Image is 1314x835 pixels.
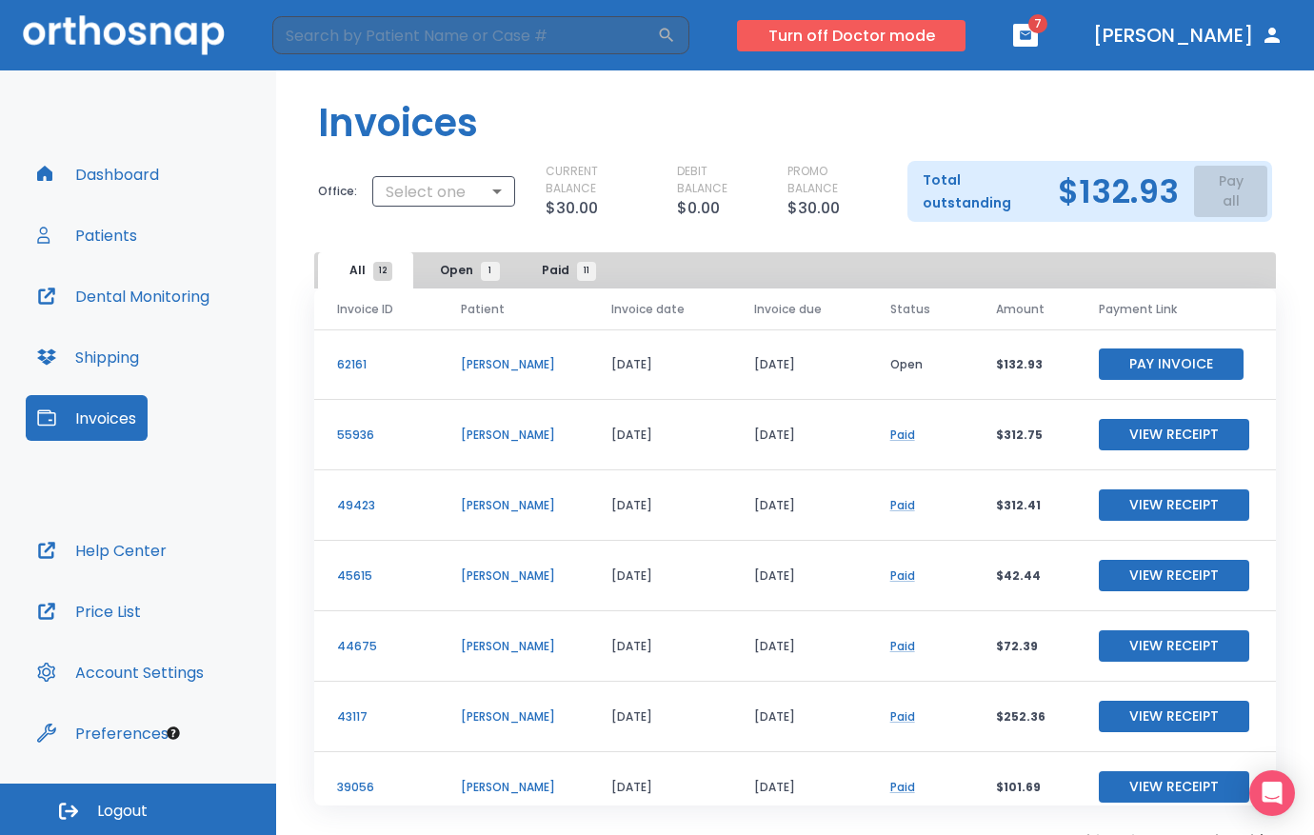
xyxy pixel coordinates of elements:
a: Paid [890,497,915,513]
td: [DATE] [731,470,867,541]
button: Account Settings [26,649,215,695]
button: Dashboard [26,151,170,197]
h1: Invoices [318,94,478,151]
p: [PERSON_NAME] [461,638,566,655]
div: Tooltip anchor [165,725,182,742]
p: Total outstanding [923,169,1043,214]
button: Invoices [26,395,148,441]
p: $252.36 [996,708,1053,726]
td: [DATE] [588,400,730,470]
a: View Receipt [1099,637,1249,653]
input: Search by Patient Name or Case # [272,16,657,54]
img: Orthosnap [23,15,225,54]
button: Preferences [26,710,180,756]
span: Paid [542,262,587,279]
button: View Receipt [1099,419,1249,450]
p: [PERSON_NAME] [461,427,566,444]
button: Price List [26,588,152,634]
button: View Receipt [1099,771,1249,803]
a: Paid [890,708,915,725]
p: DEBIT BALANCE [677,163,757,197]
a: Pay Invoice [1099,355,1244,371]
p: 43117 [337,708,415,726]
p: 44675 [337,638,415,655]
p: $72.39 [996,638,1053,655]
button: Shipping [26,334,150,380]
p: 39056 [337,779,415,796]
button: Pay Invoice [1099,348,1244,380]
p: CURRENT BALANCE [546,163,647,197]
span: 12 [373,262,392,281]
td: [DATE] [731,682,867,752]
button: Turn off Doctor mode [737,20,966,51]
p: 45615 [337,567,415,585]
td: [DATE] [731,329,867,400]
span: Patient [461,301,505,318]
button: View Receipt [1099,701,1249,732]
p: [PERSON_NAME] [461,708,566,726]
span: Invoice date [611,301,685,318]
span: Open [440,262,490,279]
td: [DATE] [588,329,730,400]
td: [DATE] [588,470,730,541]
span: Logout [97,801,148,822]
td: [DATE] [731,400,867,470]
span: Invoice due [754,301,822,318]
td: Open [867,329,974,400]
div: Open Intercom Messenger [1249,770,1295,816]
p: 55936 [337,427,415,444]
span: 7 [1028,14,1047,33]
span: All [349,262,383,279]
a: Paid [890,779,915,795]
p: $312.75 [996,427,1053,444]
a: View Receipt [1099,567,1249,583]
td: [DATE] [731,611,867,682]
a: View Receipt [1099,426,1249,442]
a: Paid [890,567,915,584]
a: View Receipt [1099,496,1249,512]
a: Paid [890,638,915,654]
button: Help Center [26,527,178,573]
div: Select one [372,172,515,210]
p: [PERSON_NAME] [461,567,566,585]
p: $132.93 [996,356,1053,373]
span: 11 [577,262,596,281]
td: [DATE] [588,611,730,682]
p: Office: [318,183,357,200]
button: View Receipt [1099,630,1249,662]
p: $101.69 [996,779,1053,796]
button: Patients [26,212,149,258]
td: [DATE] [588,752,730,823]
a: View Receipt [1099,778,1249,794]
p: $0.00 [677,197,720,220]
span: Amount [996,301,1045,318]
span: 1 [481,262,500,281]
p: $30.00 [546,197,598,220]
p: $312.41 [996,497,1053,514]
p: [PERSON_NAME] [461,356,566,373]
span: Status [890,301,930,318]
p: [PERSON_NAME] [461,497,566,514]
p: 49423 [337,497,415,514]
p: [PERSON_NAME] [461,779,566,796]
p: $30.00 [787,197,840,220]
td: [DATE] [731,541,867,611]
p: PROMO BALANCE [787,163,877,197]
button: [PERSON_NAME] [1085,18,1291,52]
td: [DATE] [731,752,867,823]
span: Payment Link [1099,301,1177,318]
button: Dental Monitoring [26,273,221,319]
button: View Receipt [1099,489,1249,521]
h2: $132.93 [1058,177,1179,206]
td: [DATE] [588,682,730,752]
p: 62161 [337,356,415,373]
p: $42.44 [996,567,1053,585]
a: Paid [890,427,915,443]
